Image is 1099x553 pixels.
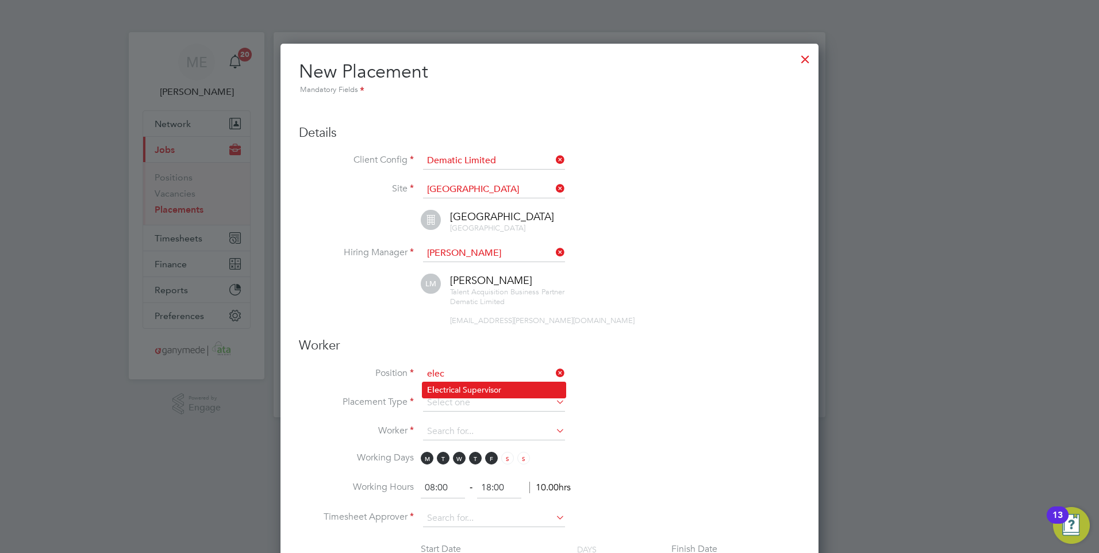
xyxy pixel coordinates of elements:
label: Working Hours [299,481,414,493]
span: Talent Acquisition Business Partner [450,287,564,297]
span: LM [421,274,441,294]
label: Placement Type [299,396,414,408]
span: W [453,452,466,464]
span: F [485,452,498,464]
label: Client Config [299,154,414,166]
span: ‐ [467,482,475,493]
label: Site [299,183,414,195]
input: 17:00 [477,478,521,498]
h3: Worker [299,337,800,354]
label: Timesheet Approver [299,511,414,523]
label: Position [299,367,414,379]
span: 10.00hrs [529,482,571,493]
label: Worker [299,425,414,437]
input: Search for... [423,152,565,170]
input: Search for... [423,423,565,440]
h3: Details [299,125,800,141]
span: M [421,452,433,464]
input: Search for... [423,181,565,198]
h2: New Placement [299,60,800,97]
span: T [437,452,449,464]
label: Hiring Manager [299,247,414,259]
div: Mandatory Fields [299,84,800,97]
span: S [501,452,514,464]
li: trical Supervisor [422,382,566,398]
span: [GEOGRAPHIC_DATA] [450,210,554,223]
span: T [469,452,482,464]
span: Dematic Limited [450,297,505,306]
input: Search for... [423,510,565,527]
span: [GEOGRAPHIC_DATA] [450,223,525,233]
span: S [517,452,530,464]
span: [EMAIL_ADDRESS][PERSON_NAME][DOMAIN_NAME] [450,316,635,325]
div: 13 [1052,515,1063,530]
span: [PERSON_NAME] [450,274,532,287]
label: Working Days [299,452,414,464]
button: Open Resource Center, 13 new notifications [1053,507,1090,544]
input: Search for... [423,366,565,383]
b: Elec [427,385,443,395]
input: Select one [423,394,565,412]
input: Search for... [423,245,565,262]
input: 08:00 [421,478,465,498]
